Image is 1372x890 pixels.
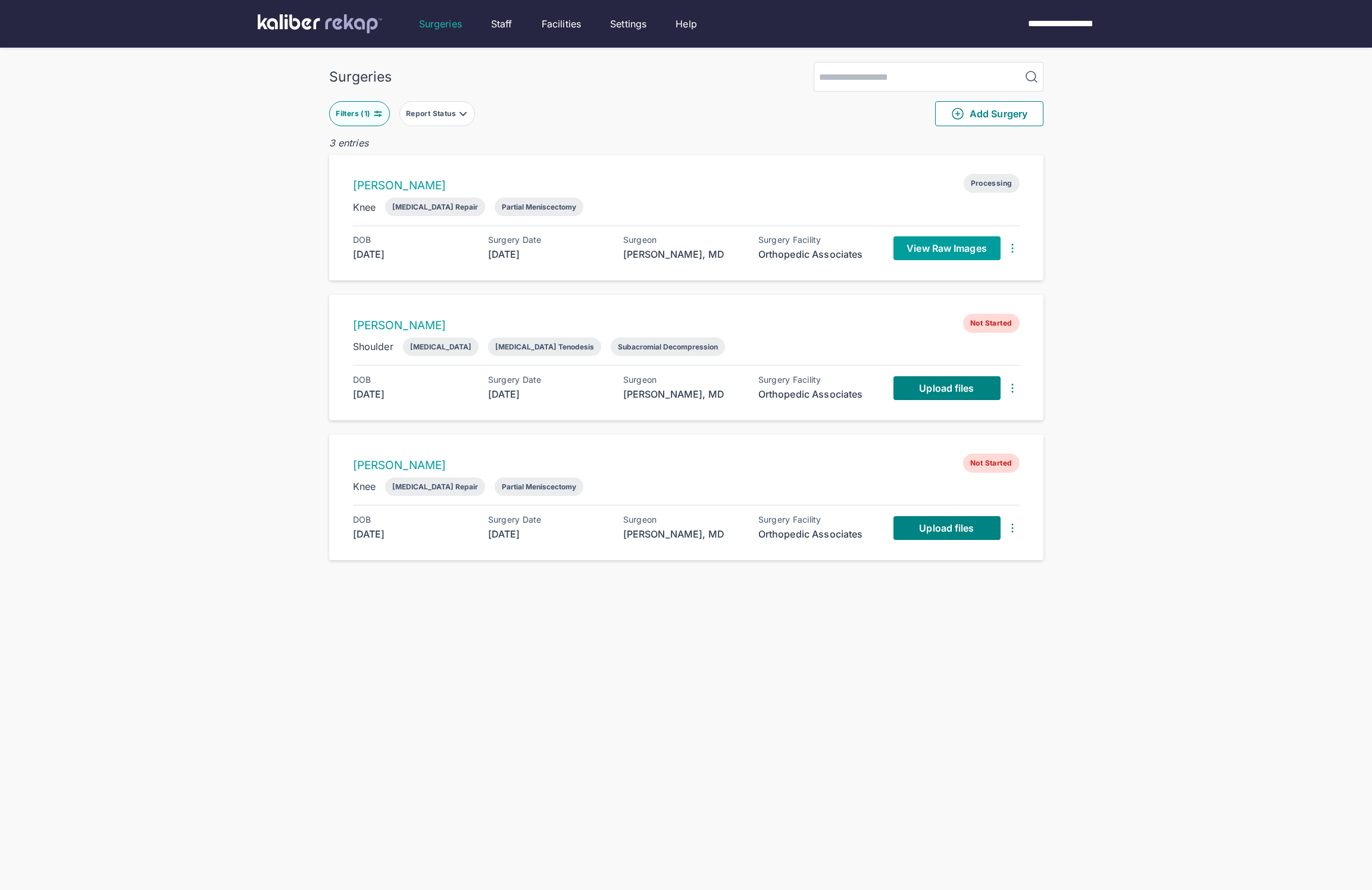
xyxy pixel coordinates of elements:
a: Upload files [893,516,1001,540]
a: [PERSON_NAME] [353,458,446,472]
div: Knee [353,479,376,494]
span: Not Started [963,314,1019,333]
span: Not Started [963,454,1019,473]
div: Surgery Facility [758,235,877,245]
button: Report Status [399,101,475,126]
div: DOB [353,375,472,385]
div: [DATE] [353,387,472,401]
div: DOB [353,235,472,245]
div: 3 entries [329,136,1043,150]
a: Upload files [893,376,1001,400]
div: [MEDICAL_DATA] Tenodesis [495,342,594,351]
div: [DATE] [353,247,472,261]
img: filter-caret-down-grey.b3560631.svg [458,109,468,118]
img: DotsThreeVertical.31cb0eda.svg [1005,241,1020,255]
div: Surgeon [623,375,742,385]
div: Orthopedic Associates [758,387,877,401]
span: Add Surgery [951,107,1027,121]
div: Surgery Facility [758,375,877,385]
img: DotsThreeVertical.31cb0eda.svg [1005,381,1020,395]
div: Surgery Facility [758,515,877,524]
div: Knee [353,200,376,214]
img: MagnifyingGlass.1dc66aab.svg [1024,70,1039,84]
div: Orthopedic Associates [758,527,877,541]
a: [PERSON_NAME] [353,179,446,192]
a: Surgeries [419,17,462,31]
a: Help [676,17,697,31]
div: [MEDICAL_DATA] Repair [392,202,478,211]
span: Upload files [919,522,974,534]
a: Settings [610,17,646,31]
div: Surgery Date [488,235,607,245]
div: [DATE] [488,527,607,541]
div: Surgery Date [488,515,607,524]
div: Orthopedic Associates [758,247,877,261]
a: [PERSON_NAME] [353,318,446,332]
div: Shoulder [353,339,393,354]
a: Staff [491,17,512,31]
span: View Raw Images [907,242,987,254]
div: Partial Meniscectomy [502,202,576,211]
div: Surgeries [329,68,392,85]
div: Report Status [406,109,458,118]
div: Surgery Date [488,375,607,385]
div: [DATE] [488,387,607,401]
div: [PERSON_NAME], MD [623,527,742,541]
button: Add Surgery [935,101,1043,126]
div: [DATE] [488,247,607,261]
div: Subacromial Decompression [618,342,718,351]
div: [DATE] [353,527,472,541]
img: PlusCircleGreen.5fd88d77.svg [951,107,965,121]
div: Surgeon [623,515,742,524]
span: Upload files [919,382,974,394]
div: Filters ( 1 ) [336,109,373,118]
button: Filters (1) [329,101,390,126]
div: [PERSON_NAME], MD [623,387,742,401]
a: Facilities [542,17,582,31]
div: Surgeon [623,235,742,245]
div: [PERSON_NAME], MD [623,247,742,261]
div: Partial Meniscectomy [502,482,576,491]
span: Processing [964,174,1020,193]
div: [MEDICAL_DATA] [410,342,471,351]
img: DotsThreeVertical.31cb0eda.svg [1005,521,1020,535]
img: kaliber labs logo [258,14,382,33]
button: View Raw Images [893,236,1001,260]
img: faders-horizontal-teal.edb3eaa8.svg [373,109,383,118]
div: DOB [353,515,472,524]
div: [MEDICAL_DATA] Repair [392,482,478,491]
